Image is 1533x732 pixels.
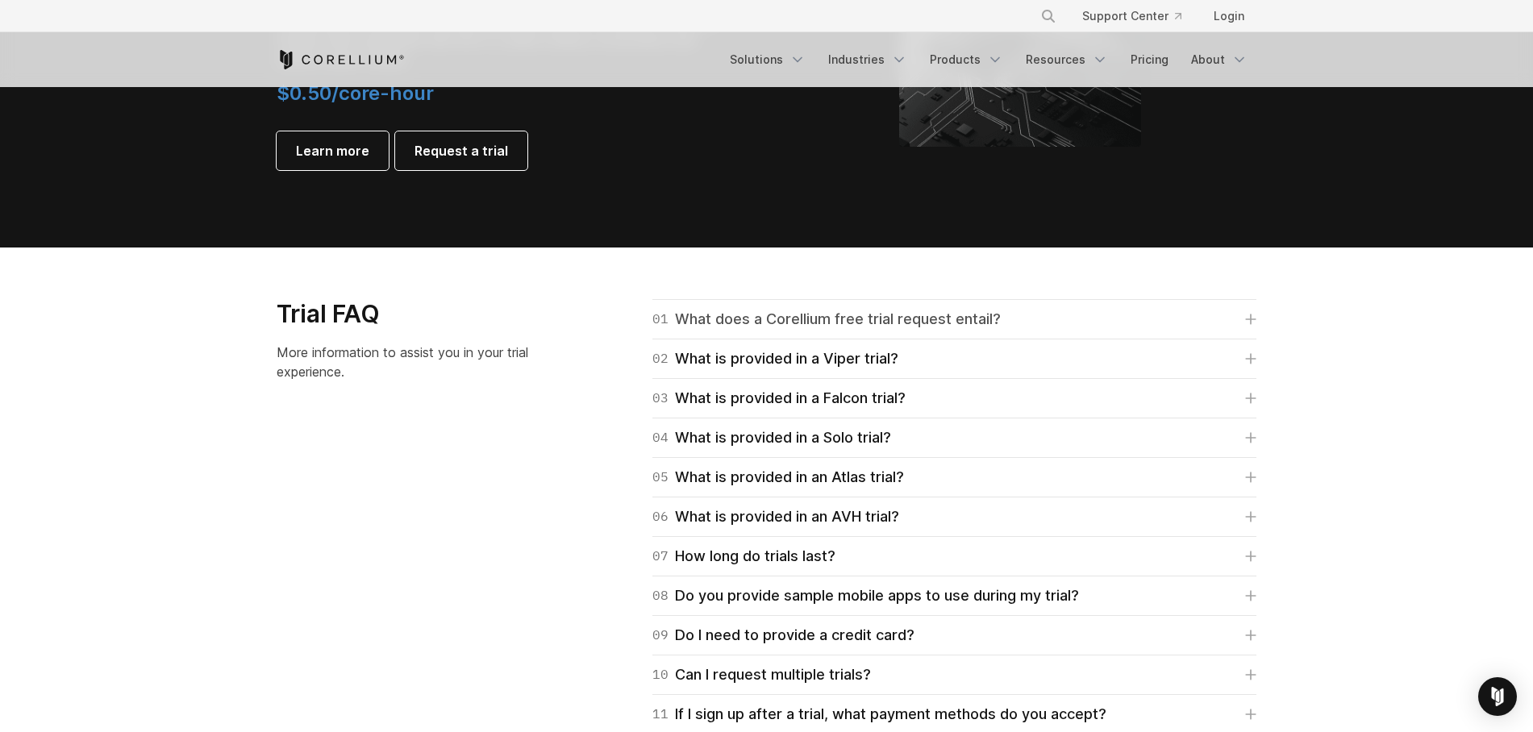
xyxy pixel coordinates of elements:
div: What is provided in an AVH trial? [652,505,899,528]
div: Open Intercom Messenger [1478,677,1517,716]
span: 01 [652,308,669,331]
a: Request a trial [395,131,527,170]
span: 08 [652,584,669,607]
div: What does a Corellium free trial request entail? [652,308,1001,331]
a: About [1181,45,1257,74]
span: 10 [652,663,669,686]
span: 06 [652,505,669,528]
div: Can I request multiple trials? [652,663,871,686]
div: Do you provide sample mobile apps to use during my trial? [652,584,1079,607]
div: What is provided in a Viper trial? [652,347,898,370]
a: Solutions [720,45,815,74]
a: Industries [819,45,917,74]
span: Request a trial [414,141,508,160]
a: Support Center [1069,2,1194,31]
div: What is provided in a Solo trial? [652,426,891,449]
div: If I sign up after a trial, what payment methods do you accept? [652,703,1106,726]
a: 08Do you provide sample mobile apps to use during my trial? [652,584,1256,607]
a: 02What is provided in a Viper trial? [652,347,1256,370]
h3: Trial FAQ [277,299,560,330]
a: 11If I sign up after a trial, what payment methods do you accept? [652,703,1256,726]
a: 05What is provided in an Atlas trial? [652,466,1256,489]
a: 09Do I need to provide a credit card? [652,624,1256,647]
a: Pricing [1121,45,1178,74]
a: 03What is provided in a Falcon trial? [652,387,1256,410]
a: Login [1201,2,1257,31]
div: What is provided in an Atlas trial? [652,466,904,489]
a: Products [920,45,1013,74]
a: 07How long do trials last? [652,545,1256,568]
span: 02 [652,347,669,370]
a: Corellium Home [277,50,405,69]
div: Navigation Menu [720,45,1257,74]
div: What is provided in a Falcon trial? [652,387,906,410]
span: 11 [652,703,669,726]
span: 03 [652,387,669,410]
div: Do I need to provide a credit card? [652,624,914,647]
span: Learn more [296,141,369,160]
div: Navigation Menu [1021,2,1257,31]
p: More information to assist you in your trial experience. [277,343,560,381]
a: 06What is provided in an AVH trial? [652,505,1256,528]
span: 09 [652,624,669,647]
a: Resources [1016,45,1118,74]
button: Search [1034,2,1063,31]
div: How long do trials last? [652,545,835,568]
a: Learn more [277,131,389,170]
a: 04What is provided in a Solo trial? [652,426,1256,449]
span: $0.50/core-hour [277,81,434,105]
span: 07 [652,545,669,568]
span: 04 [652,426,669,449]
a: 01What does a Corellium free trial request entail? [652,308,1256,331]
span: 05 [652,466,669,489]
a: 10Can I request multiple trials? [652,663,1256,686]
